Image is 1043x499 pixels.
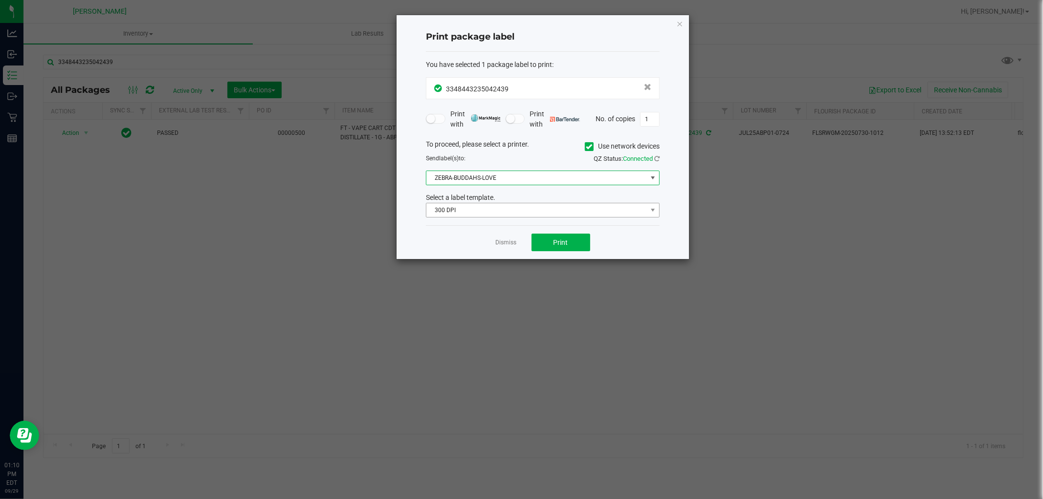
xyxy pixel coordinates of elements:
[471,114,501,122] img: mark_magic_cybra.png
[623,155,653,162] span: Connected
[426,203,647,217] span: 300 DPI
[10,421,39,450] iframe: Resource center
[594,155,660,162] span: QZ Status:
[426,155,466,162] span: Send to:
[554,239,568,246] span: Print
[426,31,660,43] h4: Print package label
[596,114,635,122] span: No. of copies
[532,234,590,251] button: Print
[426,61,552,68] span: You have selected 1 package label to print
[550,117,580,122] img: bartender.png
[434,83,444,93] span: In Sync
[450,109,501,130] span: Print with
[419,139,667,154] div: To proceed, please select a printer.
[496,239,517,247] a: Dismiss
[530,109,580,130] span: Print with
[426,60,660,70] div: :
[426,171,647,185] span: ZEBRA-BUDDAHS-LOVE
[585,141,660,152] label: Use network devices
[446,85,509,93] span: 3348443235042439
[439,155,459,162] span: label(s)
[419,193,667,203] div: Select a label template.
